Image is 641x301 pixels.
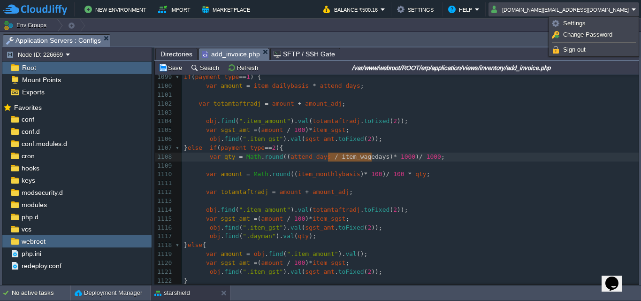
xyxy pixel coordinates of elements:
span: find [221,117,235,124]
div: 1118 [155,241,174,250]
span: 100 [294,126,305,133]
a: vcs [20,225,33,233]
span: . [335,135,338,142]
span: var [206,170,217,178]
span: ( [364,268,368,275]
div: 1099 [155,73,174,82]
div: 1111 [155,179,174,188]
span: Exports [20,88,46,96]
span: find [221,206,235,213]
span: 2 [367,224,371,231]
button: starshield [154,288,190,298]
span: ( [294,232,298,239]
div: 1119 [155,250,174,259]
span: ). [283,268,290,275]
span: ".item_gst" [243,135,283,142]
span: / [287,215,290,222]
span: )); [371,268,382,275]
a: cron [20,152,36,160]
a: Root [20,63,38,72]
span: / [419,153,423,160]
span: ; [345,126,349,133]
a: Favorites [12,104,43,111]
span: attend_days [320,82,360,89]
span: var [206,259,217,266]
span: ) [415,153,419,160]
span: sgst_amt [305,135,335,142]
span: toFixed [338,135,364,142]
span: ( [217,144,221,151]
span: (( [290,170,298,178]
span: ). [283,224,290,231]
span: . [221,135,224,142]
span: amount [261,215,283,222]
div: 1102 [155,100,174,108]
span: } [184,277,188,284]
span: var [198,100,209,107]
span: 2 [393,206,397,213]
span: + [305,188,309,195]
span: (); [357,250,367,257]
button: Node ID: 226669 [6,50,66,59]
button: Refresh [228,63,261,72]
span: totamtaftradj [313,206,360,213]
span: var [206,82,217,89]
button: Balance ₹500.16 [323,4,381,15]
span: item_monthlybasis [298,170,360,178]
span: sgst_amt [221,215,250,222]
span: payment_type [195,73,239,80]
span: val [345,250,356,257]
span: obj [210,135,221,142]
span: 2 [272,144,276,151]
span: val [290,268,301,275]
span: ( [258,215,261,222]
span: obj [206,206,217,213]
span: ( [309,206,313,213]
div: 1109 [155,162,174,170]
span: / [287,126,290,133]
span: ( [239,135,243,142]
span: Sign out [563,46,586,53]
span: var [210,153,221,160]
span: ; [342,100,346,107]
span: ( [301,268,305,275]
span: find [224,224,239,231]
span: sgst_amt [221,259,250,266]
span: ) { [250,73,261,80]
a: hooks [20,164,41,172]
span: var [206,126,217,133]
button: Help [448,4,475,15]
span: else [188,241,202,248]
span: 100 [294,259,305,266]
span: find [224,268,239,275]
a: webroot [20,237,47,246]
span: toFixed [364,117,390,124]
a: keys [20,176,37,185]
span: amount [261,259,283,266]
li: /var/www/webroot/ROOT/erp/application/views/inventory/add_invoice.php [198,48,269,60]
span: qty [298,232,309,239]
span: var [206,215,217,222]
span: ( [364,135,368,142]
span: } [184,241,188,248]
span: . [221,232,224,239]
span: . [261,153,265,160]
span: = [272,188,276,195]
span: ( [191,73,195,80]
span: SFTP / SSH Gate [274,48,335,60]
span: item_sgst [313,126,345,133]
span: = [254,215,258,222]
span: Change Password [563,31,612,38]
a: conf.modules.d [20,139,69,148]
span: val [290,224,301,231]
span: obj [254,250,265,257]
span: conf.d [20,127,41,136]
span: Application Servers : Configs [6,35,101,46]
span: sgst_amt [305,268,335,275]
span: == [239,73,246,80]
span: 2 [367,135,371,142]
iframe: chat widget [602,263,632,292]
